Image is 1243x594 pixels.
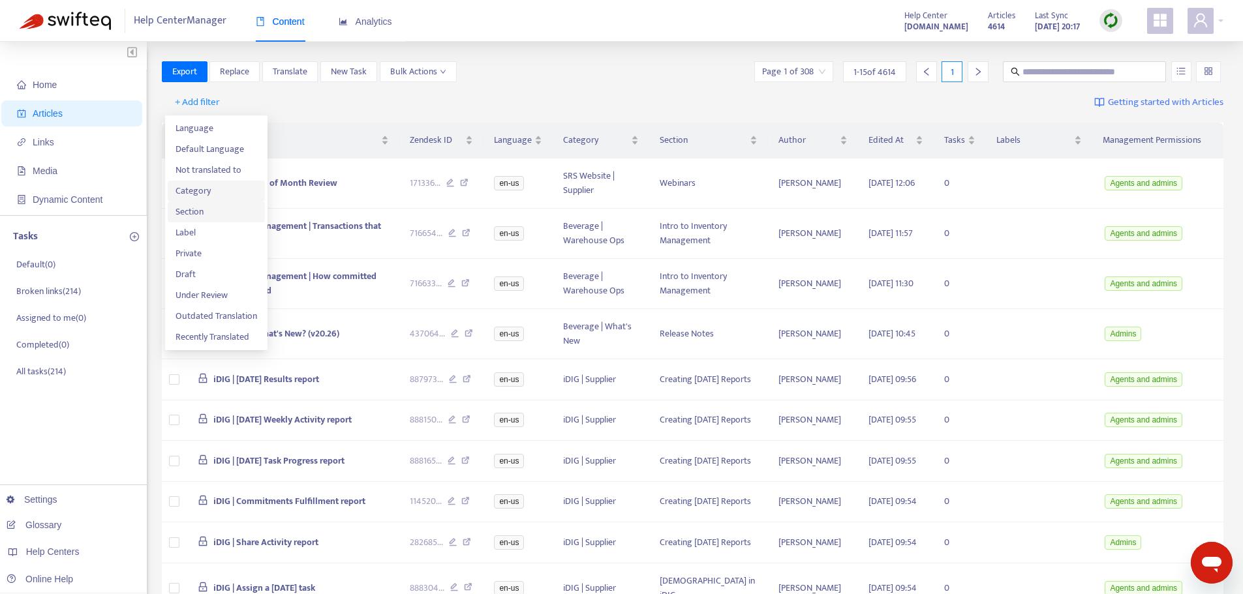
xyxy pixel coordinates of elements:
td: Creating [DATE] Reports [649,359,767,400]
button: Replace [209,61,260,82]
span: appstore [1152,12,1168,28]
td: iDIG | Supplier [553,359,649,400]
span: Content [256,16,305,27]
span: user [1193,12,1208,28]
span: Articles [33,108,63,119]
span: [DATE] 11:30 [868,276,913,291]
td: [PERSON_NAME] [768,400,858,441]
span: Labels [996,133,1071,147]
button: Export [162,61,207,82]
strong: 4614 [988,20,1005,34]
td: 0 [934,209,986,259]
p: Completed ( 0 ) [16,338,69,351]
span: search [1011,67,1020,76]
span: en-us [494,226,524,241]
th: Labels [986,123,1092,158]
span: Agents and admins [1105,372,1182,387]
span: en-us [494,327,524,341]
td: 0 [934,158,986,209]
td: 0 [934,441,986,482]
span: 888165 ... [410,454,442,468]
td: 0 [934,309,986,359]
span: Edited At [868,133,913,147]
span: Draft [176,267,257,282]
span: 716633 ... [410,276,442,291]
span: area-chart [339,17,348,26]
span: Media [33,166,57,176]
span: down [440,68,446,75]
span: lock [198,582,208,592]
span: Category [176,184,257,198]
td: [PERSON_NAME] [768,441,858,482]
span: link [17,138,26,147]
th: Author [768,123,858,158]
th: Management Permissions [1092,123,1223,158]
td: Intro to Inventory Management [649,259,767,309]
span: [DATE] 12:06 [868,175,915,190]
span: 716654 ... [410,226,442,241]
td: [PERSON_NAME] [768,309,858,359]
span: 1 - 15 of 4614 [853,65,896,79]
a: [DOMAIN_NAME] [904,19,968,34]
button: New Task [320,61,377,82]
span: Help Center Manager [134,8,226,33]
span: en-us [494,494,524,509]
span: [DATE] 09:54 [868,494,917,509]
span: Inventory management | Transactions that affect inventory [198,218,381,248]
span: Title [198,133,378,147]
span: container [17,195,26,204]
span: Default Language [176,142,257,156]
span: lock [198,413,208,424]
span: Agents and admins [1105,226,1182,241]
span: 114520 ... [410,494,442,509]
span: Label [176,226,257,240]
td: 0 [934,482,986,523]
td: iDIG | Supplier [553,400,649,441]
th: Zendesk ID [399,123,484,158]
td: Release Notes [649,309,767,359]
span: en-us [494,454,524,468]
strong: [DATE] 20:17 [1035,20,1080,34]
span: file-image [17,166,26,175]
th: Category [553,123,649,158]
span: Agents and admins [1105,413,1182,427]
span: Help Centers [26,546,80,557]
span: [DATE] 09:56 [868,372,916,387]
span: account-book [17,109,26,118]
a: Online Help [7,574,73,584]
span: en-us [494,176,524,190]
div: 1 [942,61,962,82]
span: lock [198,373,208,383]
td: [PERSON_NAME] [768,482,858,523]
td: [PERSON_NAME] [768,158,858,209]
span: Dynamic Content [33,194,102,205]
span: en-us [494,413,524,427]
span: 437064 ... [410,327,445,341]
span: [DATE] 09:55 [868,412,916,427]
span: Agents and admins [1105,494,1182,509]
span: New Task [331,65,367,79]
span: Tasks [944,133,965,147]
td: iDIG | Supplier [553,482,649,523]
button: Translate [262,61,318,82]
td: Creating [DATE] Reports [649,441,767,482]
span: Export [172,65,197,79]
p: Tasks [13,229,38,245]
span: en-us [494,372,524,387]
span: plus-circle [130,232,139,241]
td: [PERSON_NAME] [768,522,858,563]
span: [DATE] 11:57 [868,226,913,241]
td: SRS Website | Supplier [553,158,649,209]
span: lock [198,495,208,505]
span: Language [176,121,257,136]
span: en-us [494,276,524,291]
img: sync.dc5367851b00ba804db3.png [1103,12,1119,29]
span: left [922,67,931,76]
span: home [17,80,26,89]
span: Author [778,133,837,147]
span: iDIG | Commitments Fulfillment report [213,494,365,509]
span: iDIG | Share Activity report [213,535,318,550]
td: [PERSON_NAME] [768,259,858,309]
p: Default ( 0 ) [16,258,55,271]
span: lock [198,536,208,546]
